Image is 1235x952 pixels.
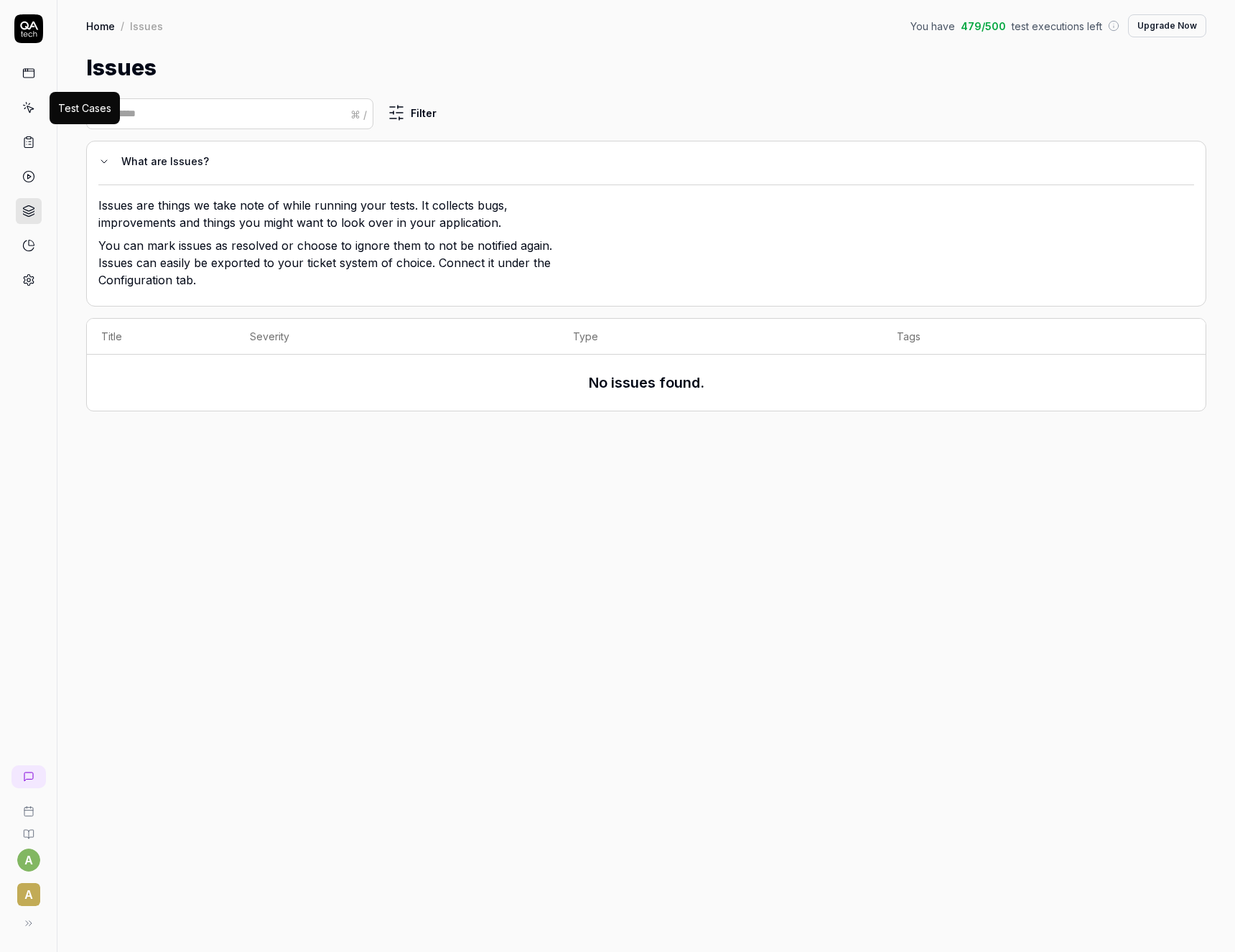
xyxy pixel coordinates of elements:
[350,106,367,121] div: ⌘ /
[589,372,704,393] h3: No issues found.
[98,153,1183,170] button: What are Issues?
[6,794,51,817] a: Book a call with us
[910,19,955,34] span: You have
[1012,19,1102,34] span: test executions left
[98,237,565,294] p: You can mark issues as resolved or choose to ignore them to not be notified again. Issues can eas...
[559,319,882,355] th: Type
[130,19,163,33] div: Issues
[17,883,40,906] span: A
[17,849,40,872] button: a
[86,19,115,33] a: Home
[236,319,559,355] th: Severity
[121,19,124,33] div: /
[87,319,236,355] th: Title
[882,319,1206,355] th: Tags
[379,98,445,127] button: Filter
[961,19,1006,34] span: 479 / 500
[86,52,157,84] h1: Issues
[58,101,111,116] div: Test Cases
[1128,14,1206,37] button: Upgrade Now
[6,817,51,840] a: Documentation
[11,765,46,788] a: New conversation
[98,197,565,237] p: Issues are things we take note of while running your tests. It collects bugs, improvements and th...
[121,153,1183,170] div: What are Issues?
[6,872,51,909] button: A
